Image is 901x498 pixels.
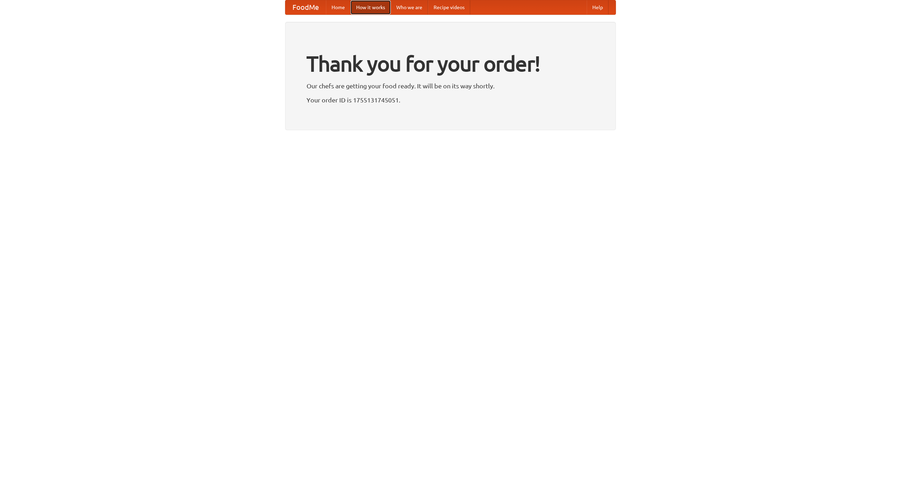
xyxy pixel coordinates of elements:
[326,0,351,14] a: Home
[307,81,594,91] p: Our chefs are getting your food ready. It will be on its way shortly.
[587,0,609,14] a: Help
[391,0,428,14] a: Who we are
[307,47,594,81] h1: Thank you for your order!
[307,95,594,105] p: Your order ID is 1755131745051.
[351,0,391,14] a: How it works
[428,0,470,14] a: Recipe videos
[285,0,326,14] a: FoodMe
